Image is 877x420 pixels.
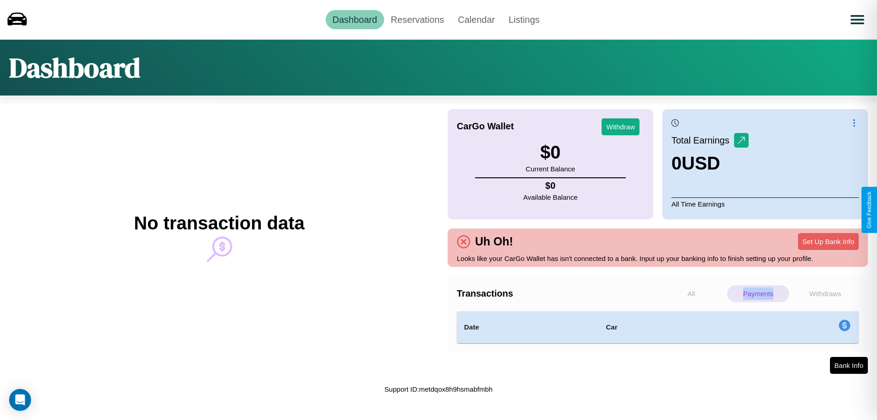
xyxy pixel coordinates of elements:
a: Listings [502,10,546,29]
h3: 0 USD [671,153,749,174]
h4: $ 0 [523,181,578,191]
button: Open menu [845,7,870,32]
p: All Time Earnings [671,197,859,210]
p: Looks like your CarGo Wallet has isn't connected to a bank. Input up your banking info to finish ... [457,252,859,265]
p: Withdraws [794,285,856,302]
div: Give Feedback [866,191,872,229]
h4: CarGo Wallet [457,121,514,132]
h4: Uh Oh! [470,235,518,248]
button: Bank Info [830,357,868,374]
div: Open Intercom Messenger [9,389,31,411]
h2: No transaction data [134,213,304,234]
p: Available Balance [523,191,578,203]
p: All [660,285,723,302]
p: Support ID: metdqox8h9hsmabfmbh [385,383,493,395]
h4: Transactions [457,288,658,299]
h4: Date [464,322,591,333]
button: Set Up Bank Info [798,233,859,250]
a: Dashboard [326,10,384,29]
h3: $ 0 [526,142,575,163]
p: Payments [727,285,790,302]
a: Calendar [451,10,502,29]
p: Total Earnings [671,132,734,149]
a: Reservations [384,10,451,29]
table: simple table [457,311,859,343]
h4: Car [606,322,716,333]
p: Current Balance [526,163,575,175]
button: Withdraw [602,118,639,135]
h1: Dashboard [9,49,140,86]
